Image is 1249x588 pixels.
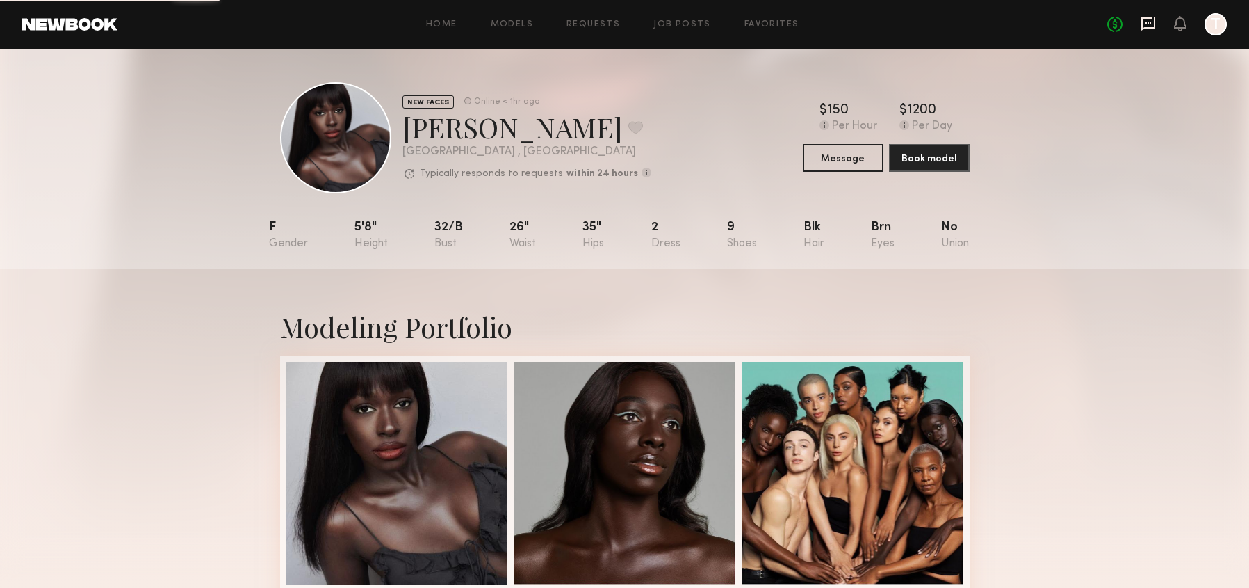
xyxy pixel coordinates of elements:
a: Models [491,20,533,29]
div: Modeling Portfolio [280,308,970,345]
div: 32/b [434,221,463,250]
div: Per Day [912,120,952,133]
div: 150 [827,104,849,118]
div: $ [899,104,907,118]
div: Brn [871,221,895,250]
div: 2 [651,221,680,250]
div: 1200 [907,104,936,118]
p: Typically responds to requests [420,169,563,179]
div: [PERSON_NAME] [402,109,651,145]
a: Home [426,20,457,29]
b: within 24 hours [566,169,638,179]
div: 26" [509,221,536,250]
a: Favorites [744,20,799,29]
button: Book model [889,144,970,172]
div: 35" [582,221,604,250]
a: T [1205,13,1227,35]
a: Requests [566,20,620,29]
div: Per Hour [832,120,877,133]
a: Job Posts [653,20,711,29]
div: [GEOGRAPHIC_DATA] , [GEOGRAPHIC_DATA] [402,146,651,158]
div: F [269,221,308,250]
div: $ [819,104,827,118]
div: Online < 1hr ago [474,97,539,106]
div: 9 [727,221,757,250]
button: Message [803,144,883,172]
div: Blk [803,221,824,250]
div: NEW FACES [402,95,454,109]
div: 5'8" [354,221,388,250]
div: No [941,221,969,250]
